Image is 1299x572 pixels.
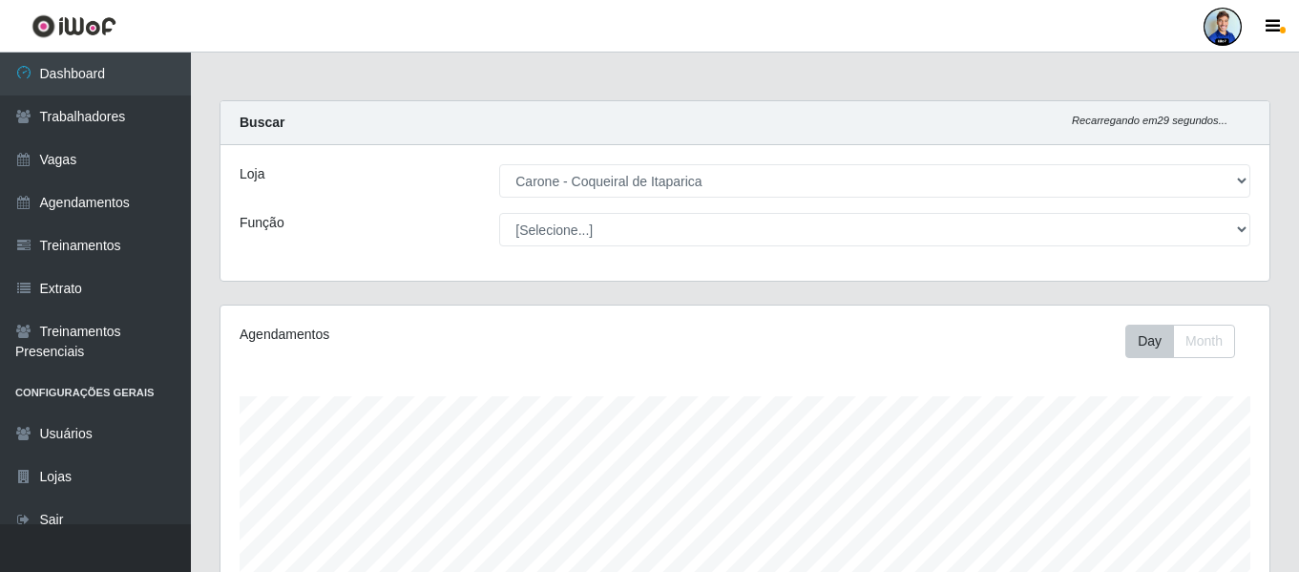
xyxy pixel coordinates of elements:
[240,325,644,345] div: Agendamentos
[1125,325,1235,358] div: First group
[1125,325,1250,358] div: Toolbar with button groups
[1125,325,1174,358] button: Day
[240,213,284,233] label: Função
[240,115,284,130] strong: Buscar
[31,14,116,38] img: CoreUI Logo
[1173,325,1235,358] button: Month
[1072,115,1227,126] i: Recarregando em 29 segundos...
[240,164,264,184] label: Loja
